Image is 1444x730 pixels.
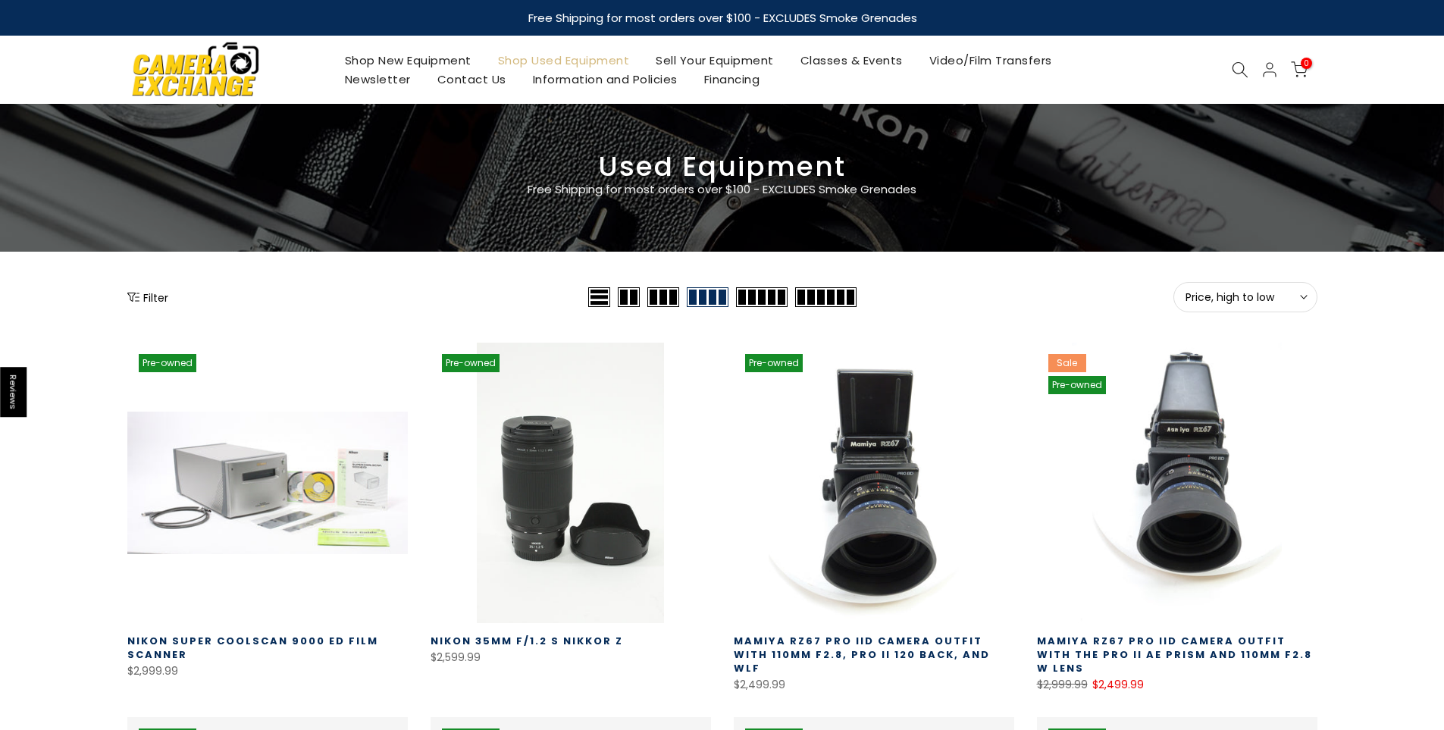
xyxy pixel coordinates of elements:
div: $2,499.99 [734,675,1014,694]
a: Classes & Events [787,51,916,70]
h3: Used Equipment [127,157,1317,177]
a: Mamiya RZ67 Pro IID Camera Outfit with 110MM F2.8, Pro II 120 Back, and WLF [734,634,990,675]
a: Sell Your Equipment [643,51,788,70]
a: Nikon Super Coolscan 9000 ED Film Scanner [127,634,378,662]
div: $2,599.99 [431,648,711,667]
a: Information and Policies [519,70,691,89]
a: Nikon 35mm f/1.2 S Nikkor Z [431,634,623,648]
button: Price, high to low [1173,282,1317,312]
span: 0 [1301,58,1312,69]
button: Show filters [127,290,168,305]
del: $2,999.99 [1037,677,1088,692]
div: $2,999.99 [127,662,408,681]
a: Shop New Equipment [331,51,484,70]
span: Price, high to low [1186,290,1305,304]
p: Free Shipping for most orders over $100 - EXCLUDES Smoke Grenades [438,180,1007,199]
a: Contact Us [424,70,519,89]
a: Shop Used Equipment [484,51,643,70]
strong: Free Shipping for most orders over $100 - EXCLUDES Smoke Grenades [528,10,916,26]
a: Newsletter [331,70,424,89]
a: Mamiya RZ67 Pro IID Camera Outfit with the Pro II AE Prism and 110MM F2.8 W Lens [1037,634,1312,675]
a: 0 [1291,61,1308,78]
a: Video/Film Transfers [916,51,1065,70]
ins: $2,499.99 [1092,675,1144,694]
a: Financing [691,70,773,89]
